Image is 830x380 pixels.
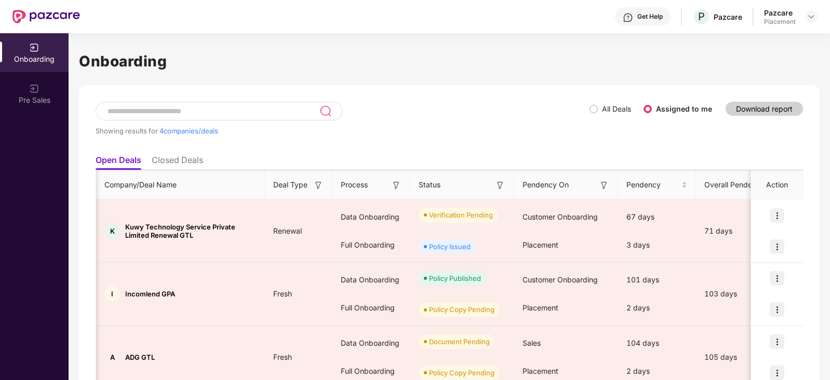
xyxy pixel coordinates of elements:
[523,338,541,347] span: Sales
[96,127,590,135] div: Showing results for
[764,18,796,26] div: Placement
[391,180,401,191] img: svg+xml;base64,PHN2ZyB3aWR0aD0iMTYiIGhlaWdodD0iMTYiIHZpZXdCb3g9IjAgMCAxNiAxNiIgZmlsbD0ibm9uZSIgeG...
[618,266,696,294] div: 101 days
[125,223,257,239] span: Kuwy Technology Service Private Limited Renewal GTL
[696,225,784,237] div: 71 days
[96,155,141,170] li: Open Deals
[770,334,784,349] img: icon
[618,203,696,231] div: 67 days
[265,352,300,361] span: Fresh
[495,180,505,191] img: svg+xml;base64,PHN2ZyB3aWR0aD0iMTYiIGhlaWdodD0iMTYiIHZpZXdCb3g9IjAgMCAxNiAxNiIgZmlsbD0ibm9uZSIgeG...
[696,171,784,199] th: Overall Pendency
[429,368,494,378] div: Policy Copy Pending
[698,10,705,23] span: P
[125,290,175,298] span: Incomlend GPA
[29,84,39,94] img: svg+xml;base64,PHN2ZyB3aWR0aD0iMjAiIGhlaWdodD0iMjAiIHZpZXdCb3g9IjAgMCAyMCAyMCIgZmlsbD0ibm9uZSIgeG...
[770,208,784,223] img: icon
[523,367,558,375] span: Placement
[770,239,784,254] img: icon
[429,304,494,315] div: Policy Copy Pending
[12,10,80,23] img: New Pazcare Logo
[523,240,558,249] span: Placement
[429,336,490,347] div: Document Pending
[273,179,307,191] span: Deal Type
[618,329,696,357] div: 104 days
[523,179,569,191] span: Pendency On
[618,294,696,322] div: 2 days
[152,155,203,170] li: Closed Deals
[523,275,598,284] span: Customer Onboarding
[319,105,331,117] img: svg+xml;base64,PHN2ZyB3aWR0aD0iMjQiIGhlaWdodD0iMjUiIHZpZXdCb3g9IjAgMCAyNCAyNSIgZmlsbD0ibm9uZSIgeG...
[523,212,598,221] span: Customer Onboarding
[96,171,265,199] th: Company/Deal Name
[770,302,784,317] img: icon
[696,351,784,363] div: 105 days
[623,12,633,23] img: svg+xml;base64,PHN2ZyBpZD0iSGVscC0zMngzMiIgeG1sbnM9Imh0dHA6Ly93d3cudzMub3JnLzIwMDAvc3ZnIiB3aWR0aD...
[770,365,784,380] img: icon
[79,50,820,73] h1: Onboarding
[626,179,679,191] span: Pendency
[714,12,742,22] div: Pazcare
[29,43,39,53] img: svg+xml;base64,PHN2ZyB3aWR0aD0iMjAiIGhlaWdodD0iMjAiIHZpZXdCb3g9IjAgMCAyMCAyMCIgZmlsbD0ibm9uZSIgeG...
[429,210,493,220] div: Verification Pending
[159,127,218,135] span: 4 companies/deals
[104,223,120,239] div: K
[332,266,410,294] div: Data Onboarding
[332,231,410,259] div: Full Onboarding
[726,102,803,116] button: Download report
[332,203,410,231] div: Data Onboarding
[618,231,696,259] div: 3 days
[637,12,663,21] div: Get Help
[341,179,368,191] span: Process
[265,289,300,298] span: Fresh
[419,179,440,191] span: Status
[313,180,324,191] img: svg+xml;base64,PHN2ZyB3aWR0aD0iMTYiIGhlaWdodD0iMTYiIHZpZXdCb3g9IjAgMCAxNiAxNiIgZmlsbD0ibm9uZSIgeG...
[618,171,696,199] th: Pendency
[523,303,558,312] span: Placement
[599,180,609,191] img: svg+xml;base64,PHN2ZyB3aWR0aD0iMTYiIGhlaWdodD0iMTYiIHZpZXdCb3g9IjAgMCAxNiAxNiIgZmlsbD0ibm9uZSIgeG...
[104,286,120,302] div: I
[332,329,410,357] div: Data Onboarding
[770,271,784,286] img: icon
[807,12,815,21] img: svg+xml;base64,PHN2ZyBpZD0iRHJvcGRvd24tMzJ4MzIiIHhtbG5zPSJodHRwOi8vd3d3LnczLm9yZy8yMDAwL3N2ZyIgd2...
[696,288,784,300] div: 103 days
[332,294,410,322] div: Full Onboarding
[125,353,155,361] span: ADG GTL
[429,241,471,252] div: Policy Issued
[602,104,631,113] label: All Deals
[751,171,803,199] th: Action
[265,226,310,235] span: Renewal
[104,349,120,365] div: A
[429,273,481,283] div: Policy Published
[656,104,712,113] label: Assigned to me
[764,8,796,18] div: Pazcare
